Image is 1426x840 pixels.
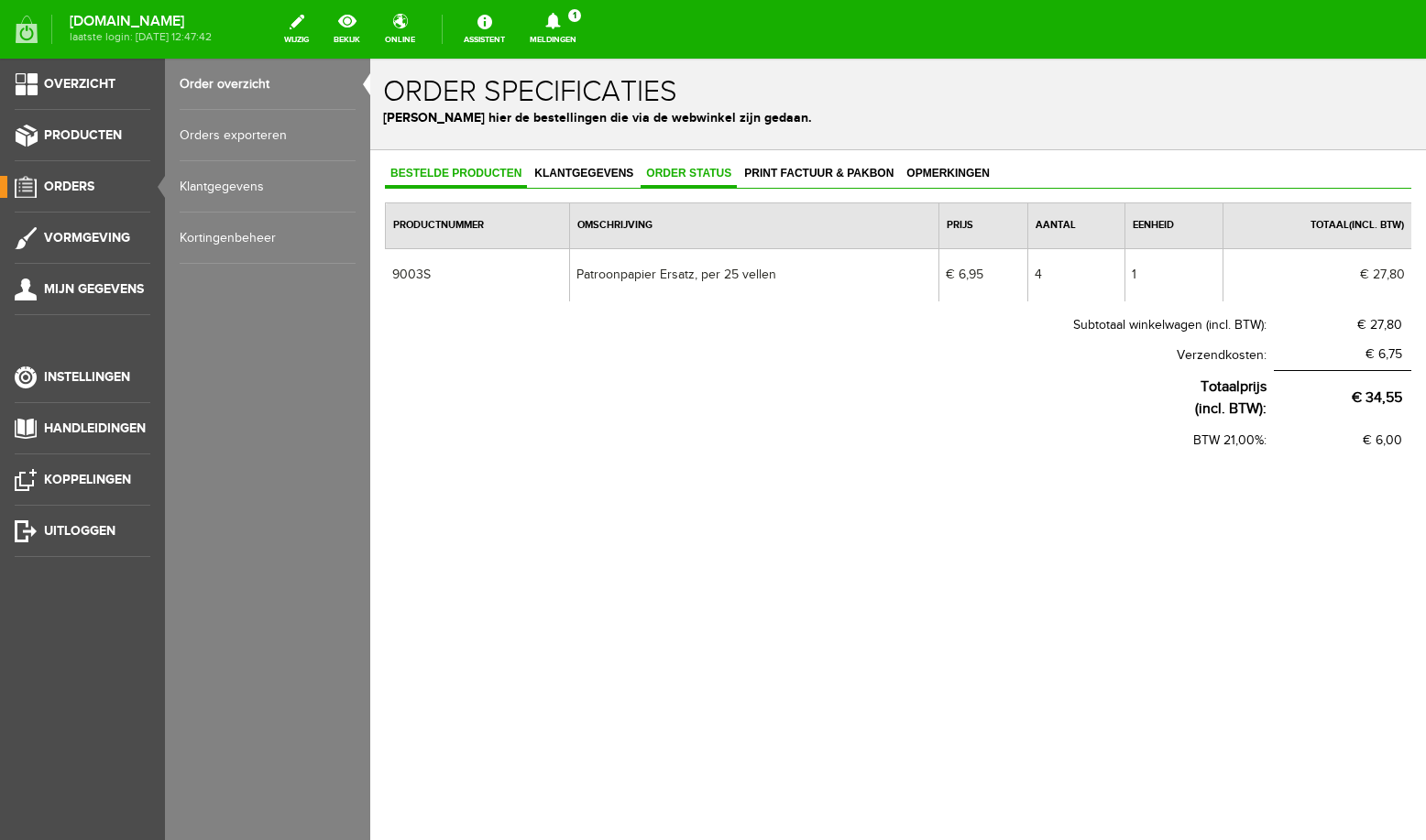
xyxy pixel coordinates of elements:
a: Klantgegevens [159,103,269,129]
h1: Order specificaties [13,17,1043,49]
span: laatste login: [DATE] 12:47:42 [70,32,212,42]
span: Koppelingen [44,472,131,487]
th: Subtotaal winkelwagen (incl. BTW): [15,252,904,282]
span: Order status [270,108,367,121]
th: Productnummer [16,145,200,191]
td: 1 [754,190,852,243]
td: € 6,00 [904,367,1041,398]
a: Opmerkingen [531,103,625,129]
td: € 27,80 [853,190,1041,243]
span: Opmerkingen [531,108,625,121]
th: Totaalprijs (incl. BTW): [15,312,904,367]
span: 1 [568,9,581,22]
a: Order status [270,103,367,129]
span: Print factuur & pakbon [368,108,529,121]
a: wijzig [273,9,320,49]
th: Prijs [569,145,658,191]
th: Aantal [658,145,755,191]
a: Klantgegevens [180,161,356,213]
a: Kortingenbeheer [180,213,356,264]
a: online [374,9,426,49]
span: Mijn gegevens [44,281,144,297]
a: Bestelde producten [15,103,157,129]
span: Uitloggen [44,523,115,539]
a: Orders exporteren [180,110,356,161]
span: Producten [44,127,122,143]
th: Totaal(incl. BTW) [853,145,1041,191]
span: € 34,55 [982,331,1032,348]
span: € 27,80 [987,259,1032,274]
span: Vormgeving [44,230,130,245]
span: Bestelde producten [15,108,157,121]
td: € 6,95 [569,190,658,243]
th: Eenheid [754,145,852,191]
p: [PERSON_NAME] hier de bestellingen die via de webwinkel zijn gedaan. [13,49,1043,69]
td: 9003S [16,190,200,243]
a: Assistent [453,9,516,49]
a: Order overzicht [180,59,356,110]
span: € 6,75 [995,289,1032,303]
a: bekijk [323,9,371,49]
th: BTW 21,00%: [15,367,904,398]
a: Meldingen1 [519,9,587,49]
th: Verzendkosten: [15,282,904,312]
td: Patroonpapier Ersatz, per 25 vellen [199,190,568,243]
strong: [DOMAIN_NAME] [70,16,212,27]
td: 4 [658,190,755,243]
span: Klantgegevens [159,108,269,121]
span: Orders [44,179,94,194]
span: Instellingen [44,369,130,385]
span: Overzicht [44,76,115,92]
a: Print factuur & pakbon [368,103,529,129]
span: Handleidingen [44,420,146,436]
th: Omschrijving [199,145,568,191]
